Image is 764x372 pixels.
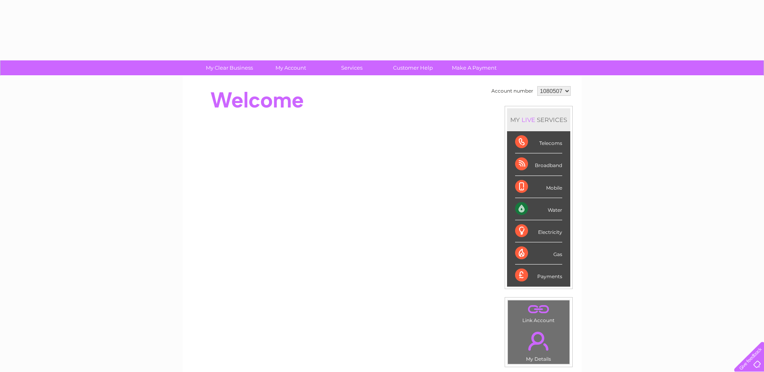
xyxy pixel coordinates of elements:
[510,302,567,316] a: .
[507,108,570,131] div: MY SERVICES
[515,242,562,265] div: Gas
[515,198,562,220] div: Water
[319,60,385,75] a: Services
[515,265,562,286] div: Payments
[515,220,562,242] div: Electricity
[515,131,562,153] div: Telecoms
[510,327,567,355] a: .
[515,176,562,198] div: Mobile
[196,60,263,75] a: My Clear Business
[520,116,537,124] div: LIVE
[507,325,570,364] td: My Details
[380,60,446,75] a: Customer Help
[507,300,570,325] td: Link Account
[257,60,324,75] a: My Account
[441,60,507,75] a: Make A Payment
[489,84,535,98] td: Account number
[515,153,562,176] div: Broadband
